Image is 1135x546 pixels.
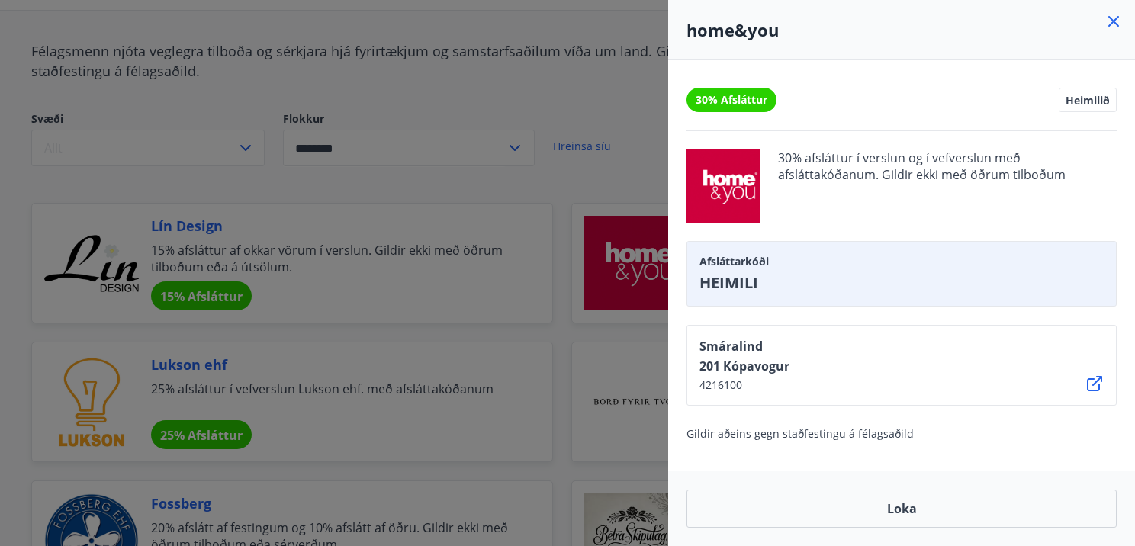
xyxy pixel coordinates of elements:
[686,490,1117,528] button: Loka
[699,254,1104,269] span: Afsláttarkóði
[778,149,1117,223] span: 30% afsláttur í verslun og í vefverslun með afsláttakóðanum. Gildir ekki með öðrum tilboðum
[686,18,1117,41] h4: home&you
[699,338,789,355] span: Smáralind
[699,358,789,374] span: 201 Kópavogur
[1066,93,1110,107] span: Heimilið
[686,426,914,441] span: Gildir aðeins gegn staðfestingu á félagsaðild
[699,272,1104,294] span: HEIMILI
[696,92,767,108] span: 30% Afsláttur
[699,377,789,393] span: 4216100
